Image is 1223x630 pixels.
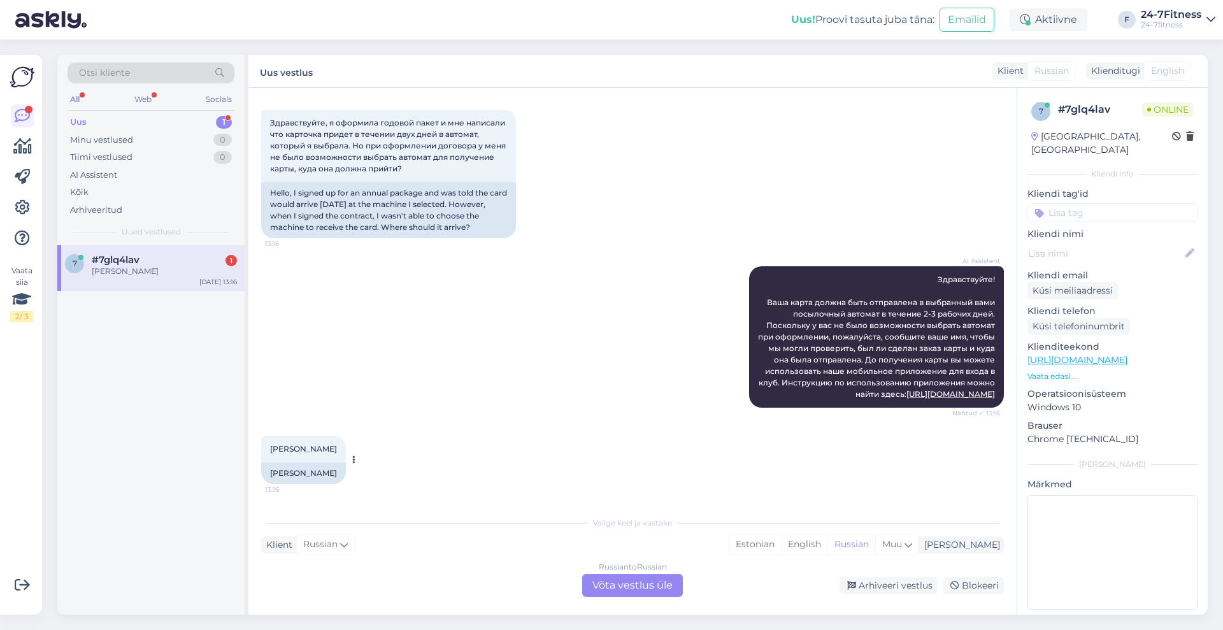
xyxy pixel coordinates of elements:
span: Nähtud ✓ 13:16 [952,408,1000,418]
span: Russian [1034,64,1069,78]
p: Vaata edasi ... [1027,371,1198,382]
span: 7 [73,259,77,268]
span: 13:16 [265,239,313,248]
span: AI Assistent [952,256,1000,266]
div: 0 [213,134,232,147]
span: Muu [882,538,902,550]
p: Kliendi nimi [1027,227,1198,241]
div: Socials [203,91,234,108]
div: Klient [992,64,1024,78]
div: 0 [213,151,232,164]
p: Klienditeekond [1027,340,1198,354]
a: 24-7Fitness24-7fitness [1141,10,1215,30]
b: Uus! [791,13,815,25]
span: Здравствуйте! Ваша карта должна быть отправлена в выбранный вами посылочный автомат в течение 2-3... [758,275,997,399]
div: [GEOGRAPHIC_DATA], [GEOGRAPHIC_DATA] [1031,130,1172,157]
div: Minu vestlused [70,134,133,147]
div: [PERSON_NAME] [1027,459,1198,470]
p: Operatsioonisüsteem [1027,387,1198,401]
div: Klient [261,538,292,552]
div: [DATE] 13:16 [199,277,237,287]
span: Russian [303,538,338,552]
div: Russian to Russian [599,561,667,573]
p: Chrome [TECHNICAL_ID] [1027,433,1198,446]
div: Russian [827,535,875,554]
label: Uus vestlus [260,62,313,80]
div: AI Assistent [70,169,117,182]
img: Askly Logo [10,65,34,89]
div: Uus [70,116,87,129]
div: Web [132,91,154,108]
span: [PERSON_NAME] [270,444,337,454]
div: 24-7fitness [1141,20,1201,30]
div: 24-7Fitness [1141,10,1201,20]
div: Tiimi vestlused [70,151,132,164]
div: # 7glq4lav [1058,102,1142,117]
div: [PERSON_NAME] [92,266,237,277]
span: Online [1142,103,1194,117]
div: Kõik [70,186,89,199]
div: Kliendi info [1027,168,1198,180]
p: Brauser [1027,419,1198,433]
span: English [1151,64,1184,78]
div: [PERSON_NAME] [261,462,346,484]
div: Küsi meiliaadressi [1027,282,1118,299]
a: [URL][DOMAIN_NAME] [906,389,995,399]
span: Uued vestlused [122,226,181,238]
p: Windows 10 [1027,401,1198,414]
span: 7 [1039,106,1043,116]
div: Estonian [729,535,781,554]
div: Blokeeri [943,577,1004,594]
div: All [68,91,82,108]
div: [PERSON_NAME] [919,538,1000,552]
input: Lisa nimi [1028,247,1183,261]
div: English [781,535,827,554]
p: Kliendi email [1027,269,1198,282]
div: Arhiveeri vestlus [840,577,938,594]
div: Hello, I signed up for an annual package and was told the card would arrive [DATE] at the machine... [261,182,516,238]
div: Proovi tasuta juba täna: [791,12,934,27]
span: Otsi kliente [79,66,130,80]
input: Lisa tag [1027,203,1198,222]
div: Arhiveeritud [70,204,122,217]
span: #7glq4lav [92,254,139,266]
div: Klienditugi [1086,64,1140,78]
span: Здравствуйте, я оформила годовой пакет и мне написали что карточка придет в течении двух дней в а... [270,118,508,173]
button: Emailid [940,8,994,32]
div: Valige keel ja vastake [261,517,1004,529]
div: Küsi telefoninumbrit [1027,318,1130,335]
div: Võta vestlus üle [582,574,683,597]
div: 2 / 3 [10,311,33,322]
div: 1 [225,255,237,266]
div: F [1118,11,1136,29]
div: 1 [216,116,232,129]
p: Kliendi telefon [1027,304,1198,318]
a: [URL][DOMAIN_NAME] [1027,354,1127,366]
p: Kliendi tag'id [1027,187,1198,201]
div: Aktiivne [1010,8,1087,31]
div: Vaata siia [10,265,33,322]
p: Märkmed [1027,478,1198,491]
span: 13:16 [265,485,313,494]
